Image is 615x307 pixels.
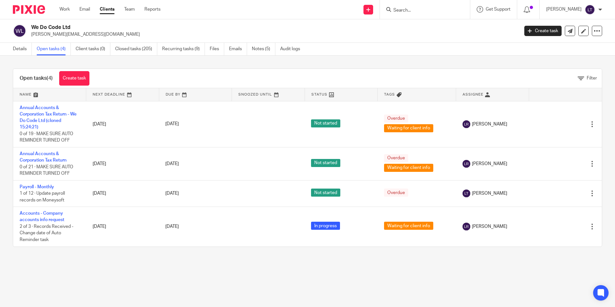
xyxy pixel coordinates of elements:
img: Pixie [13,5,45,14]
span: Status [311,93,327,96]
h1: Open tasks [20,75,53,82]
a: Recurring tasks (9) [162,43,205,55]
span: [PERSON_NAME] [472,161,507,167]
span: 0 of 19 · MAKE SURE AUTO REMINDER TURNED OFF [20,132,73,143]
span: Not started [311,159,340,167]
span: [PERSON_NAME] [472,223,507,230]
a: Annual Accounts & Corporation Tax Return - We Do Code Ltd (cloned 15:24:21) [20,106,77,130]
a: Notes (5) [252,43,275,55]
span: Tags [384,93,395,96]
a: Email [79,6,90,13]
a: Client tasks (0) [76,43,110,55]
span: Overdue [384,115,408,123]
a: Files [210,43,224,55]
td: [DATE] [86,147,159,180]
span: Overdue [384,154,408,162]
span: Get Support [486,7,510,12]
input: Search [393,8,451,14]
a: Team [124,6,135,13]
img: svg%3E [13,24,26,38]
span: Snoozed Until [238,93,272,96]
p: [PERSON_NAME][EMAIL_ADDRESS][DOMAIN_NAME] [31,31,515,38]
img: svg%3E [463,223,470,230]
a: Create task [524,26,562,36]
span: [DATE] [165,122,179,126]
a: Closed tasks (205) [115,43,157,55]
span: Waiting for client info [384,164,433,172]
img: svg%3E [463,190,470,197]
img: svg%3E [463,160,470,168]
p: [PERSON_NAME] [546,6,582,13]
a: Audit logs [280,43,305,55]
a: Details [13,43,32,55]
a: Emails [229,43,247,55]
a: Reports [144,6,161,13]
span: [PERSON_NAME] [472,190,507,197]
a: Annual Accounts & Corporation Tax Return [20,152,67,163]
span: 0 of 21 · MAKE SURE AUTO REMINDER TURNED OFF [20,165,73,176]
span: Not started [311,119,340,127]
span: 1 of 12 · Update payroll records on Moneysoft [20,191,65,202]
span: Overdue [384,189,408,197]
a: Accounts - Company accounts info request [20,211,64,222]
span: Waiting for client info [384,124,433,132]
span: [DATE] [165,191,179,196]
img: svg%3E [463,120,470,128]
td: [DATE] [86,207,159,247]
span: [DATE] [165,162,179,166]
h2: We Do Code Ltd [31,24,418,31]
span: 2 of 3 · Records Received - Change date of Auto Reminder task [20,224,73,242]
span: In progress [311,222,340,230]
a: Open tasks (4) [37,43,71,55]
span: [PERSON_NAME] [472,121,507,127]
span: Filter [587,76,597,80]
a: Create task [59,71,89,86]
a: Work [60,6,70,13]
img: svg%3E [585,5,595,15]
td: [DATE] [86,180,159,207]
a: Clients [100,6,115,13]
a: Payroll - Monthly [20,185,54,189]
span: Waiting for client info [384,222,433,230]
td: [DATE] [86,101,159,147]
span: Not started [311,189,340,197]
span: [DATE] [165,224,179,229]
span: (4) [47,76,53,81]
